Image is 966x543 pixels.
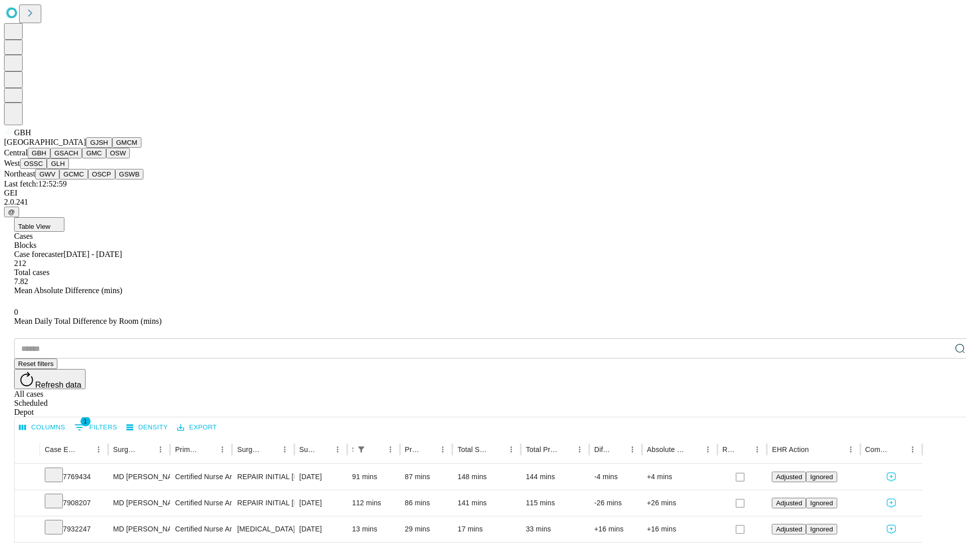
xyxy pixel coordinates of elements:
[4,148,28,157] span: Central
[405,490,448,516] div: 86 mins
[526,445,557,454] div: Total Predicted Duration
[14,128,31,137] span: GBH
[810,473,833,481] span: Ignored
[237,490,289,516] div: REPAIR INITIAL [MEDICAL_DATA] REDUCIBLE AGE [DEMOGRAPHIC_DATA] OR MORE
[237,516,289,542] div: [MEDICAL_DATA] (EGD), FLEXIBLE, TRANSORAL, DIAGNOSTIC
[457,464,516,490] div: 148 mins
[4,179,67,188] span: Last fetch: 12:52:59
[86,137,112,148] button: GJSH
[383,442,397,457] button: Menu
[82,148,106,158] button: GMC
[4,207,19,217] button: @
[115,169,144,179] button: GSWB
[59,169,88,179] button: GCMC
[215,442,229,457] button: Menu
[139,442,153,457] button: Sort
[72,419,120,435] button: Show filters
[844,442,858,457] button: Menu
[278,442,292,457] button: Menu
[14,308,18,316] span: 0
[526,516,584,542] div: 33 mins
[331,442,345,457] button: Menu
[647,445,686,454] div: Absolute Difference
[112,137,141,148] button: GMCM
[175,490,227,516] div: Certified Nurse Anesthetist
[594,445,610,454] div: Difference
[45,490,103,516] div: 7908207
[352,516,395,542] div: 13 mins
[352,464,395,490] div: 91 mins
[772,472,806,482] button: Adjusted
[436,442,450,457] button: Menu
[264,442,278,457] button: Sort
[558,442,573,457] button: Sort
[14,217,64,232] button: Table View
[175,464,227,490] div: Certified Nurse Anesthetist
[124,420,171,435] button: Density
[113,516,165,542] div: MD [PERSON_NAME] [PERSON_NAME] Md
[153,442,168,457] button: Menu
[354,442,368,457] button: Show filters
[113,445,138,454] div: Surgeon Name
[14,277,28,286] span: 7.82
[892,442,906,457] button: Sort
[299,445,315,454] div: Surgery Date
[175,445,200,454] div: Primary Service
[4,189,962,198] div: GEI
[18,360,53,368] span: Reset filters
[18,223,50,230] span: Table View
[457,490,516,516] div: 141 mins
[865,445,891,454] div: Comments
[20,521,35,538] button: Expand
[299,464,342,490] div: [DATE]
[352,445,353,454] div: Scheduled In Room Duration
[14,286,122,295] span: Mean Absolute Difference (mins)
[906,442,920,457] button: Menu
[201,442,215,457] button: Sort
[810,442,824,457] button: Sort
[14,369,86,389] button: Refresh data
[50,148,82,158] button: GSACH
[45,516,103,542] div: 7932247
[175,516,227,542] div: Certified Nurse Anesthetist
[47,158,68,169] button: GLH
[776,525,802,533] span: Adjusted
[776,499,802,507] span: Adjusted
[594,516,637,542] div: +16 mins
[810,525,833,533] span: Ignored
[4,159,20,167] span: West
[405,516,448,542] div: 29 mins
[611,442,625,457] button: Sort
[810,499,833,507] span: Ignored
[299,490,342,516] div: [DATE]
[806,498,837,508] button: Ignored
[175,420,219,435] button: Export
[573,442,587,457] button: Menu
[14,250,63,258] span: Case forecaster
[369,442,383,457] button: Sort
[20,469,35,486] button: Expand
[20,495,35,512] button: Expand
[701,442,715,457] button: Menu
[772,524,806,534] button: Adjusted
[806,524,837,534] button: Ignored
[113,490,165,516] div: MD [PERSON_NAME] [PERSON_NAME] Md
[88,169,115,179] button: OSCP
[237,464,289,490] div: REPAIR INITIAL [MEDICAL_DATA] REDUCIBLE AGE [DEMOGRAPHIC_DATA] OR MORE
[92,442,106,457] button: Menu
[352,490,395,516] div: 112 mins
[750,442,764,457] button: Menu
[504,442,518,457] button: Menu
[594,464,637,490] div: -4 mins
[806,472,837,482] button: Ignored
[20,158,47,169] button: OSSC
[490,442,504,457] button: Sort
[106,148,130,158] button: OSW
[594,490,637,516] div: -26 mins
[722,445,736,454] div: Resolved in EHR
[45,464,103,490] div: 7769434
[45,445,76,454] div: Case Epic Id
[422,442,436,457] button: Sort
[80,416,91,426] span: 1
[63,250,122,258] span: [DATE] - [DATE]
